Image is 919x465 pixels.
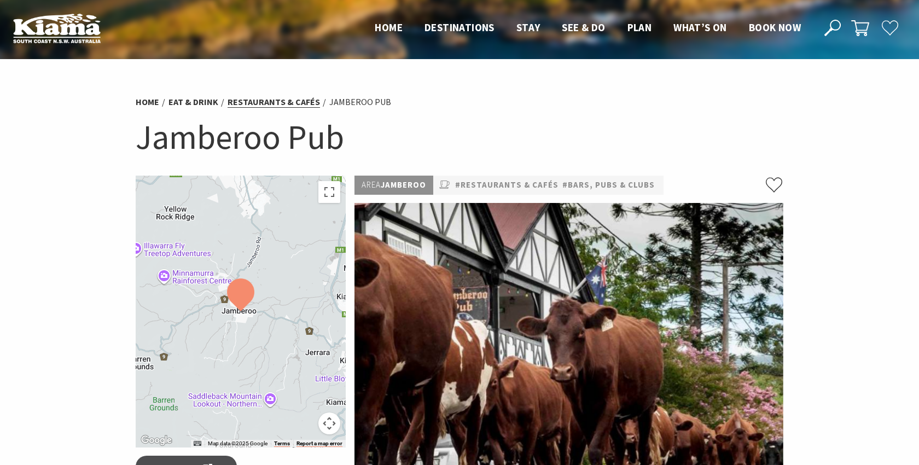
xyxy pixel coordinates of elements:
[562,21,605,34] span: See & Do
[136,115,783,159] h1: Jamberoo Pub
[562,178,655,192] a: #Bars, Pubs & Clubs
[168,96,218,108] a: Eat & Drink
[354,176,433,195] p: Jamberoo
[138,433,175,447] a: Open this area in Google Maps (opens a new window)
[516,21,540,34] span: Stay
[318,412,340,434] button: Map camera controls
[375,21,403,34] span: Home
[673,21,727,34] span: What’s On
[455,178,559,192] a: #Restaurants & Cafés
[194,440,201,447] button: Keyboard shortcuts
[424,21,495,34] span: Destinations
[296,440,342,447] a: Report a map error
[228,96,320,108] a: Restaurants & Cafés
[362,179,381,190] span: Area
[136,96,159,108] a: Home
[329,95,391,109] li: Jamberoo Pub
[208,440,267,446] span: Map data ©2025 Google
[318,181,340,203] button: Toggle fullscreen view
[749,21,801,34] span: Book now
[627,21,652,34] span: Plan
[274,440,290,447] a: Terms (opens in new tab)
[13,13,101,43] img: Kiama Logo
[138,433,175,447] img: Google
[364,19,812,37] nav: Main Menu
